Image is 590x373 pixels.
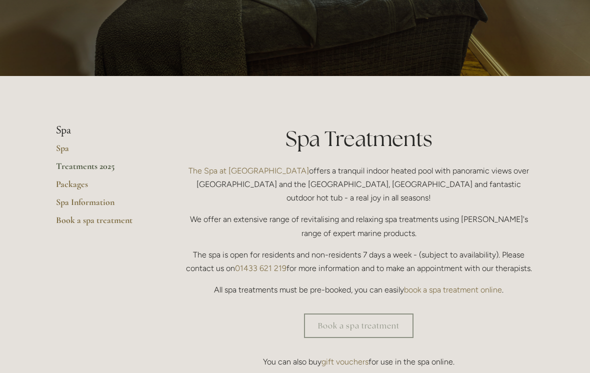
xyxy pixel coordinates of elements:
a: 01433 621 219 [235,263,286,273]
h1: Spa Treatments [183,124,534,153]
a: Treatments 2025 [56,160,151,178]
p: We offer an extensive range of revitalising and relaxing spa treatments using [PERSON_NAME]'s ran... [183,212,534,239]
a: Book a spa treatment [56,214,151,232]
li: Spa [56,124,151,137]
a: gift vouchers [321,357,368,366]
a: Packages [56,178,151,196]
p: offers a tranquil indoor heated pool with panoramic views over [GEOGRAPHIC_DATA] and the [GEOGRAP... [183,164,534,205]
a: Spa [56,142,151,160]
p: The spa is open for residents and non-residents 7 days a week - (subject to availability). Please... [183,248,534,275]
a: Spa Information [56,196,151,214]
a: Book a spa treatment [304,313,413,338]
a: book a spa treatment online [404,285,502,294]
a: The Spa at [GEOGRAPHIC_DATA] [188,166,309,175]
p: All spa treatments must be pre-booked, you can easily . [183,283,534,296]
p: You can also buy for use in the spa online. [183,355,534,368]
